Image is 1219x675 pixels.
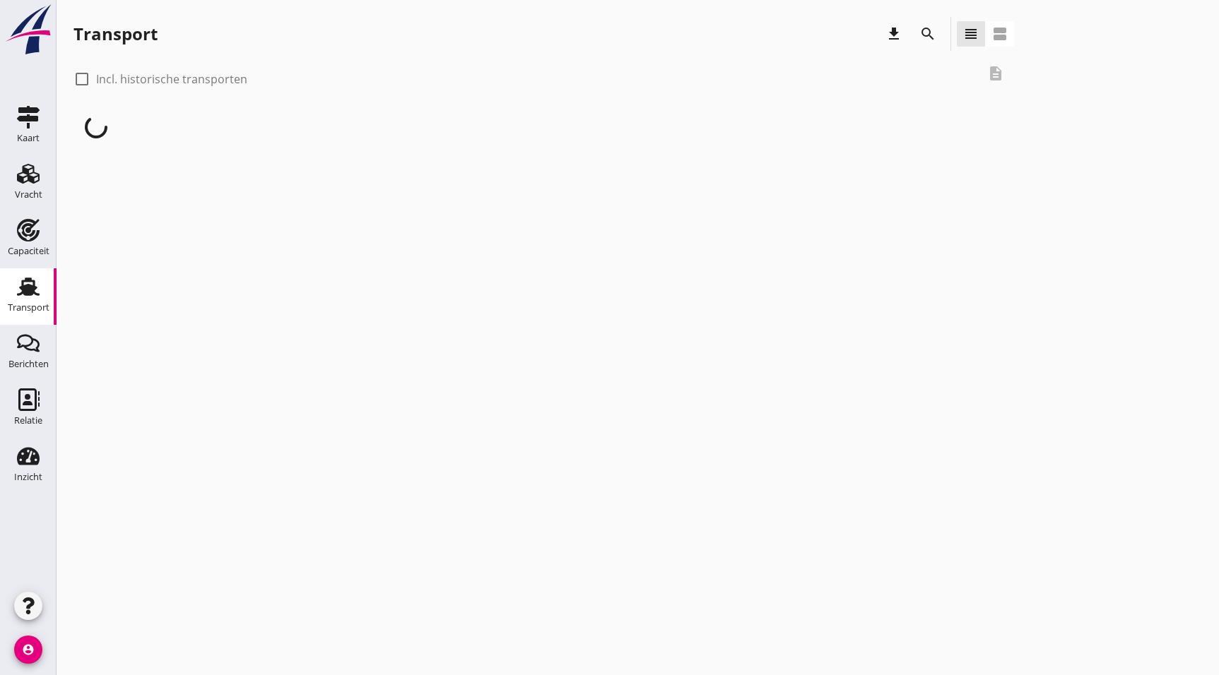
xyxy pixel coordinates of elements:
div: Berichten [8,359,49,369]
div: Relatie [14,416,42,425]
img: logo-small.a267ee39.svg [3,4,54,56]
i: view_agenda [991,25,1008,42]
div: Kaart [17,133,40,143]
div: Transport [8,303,49,312]
i: view_headline [962,25,979,42]
div: Inzicht [14,472,42,482]
div: Vracht [15,190,42,199]
i: download [885,25,902,42]
label: Incl. historische transporten [96,72,247,86]
i: account_circle [14,635,42,664]
div: Transport [73,23,158,45]
div: Capaciteit [8,246,49,256]
i: search [919,25,936,42]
